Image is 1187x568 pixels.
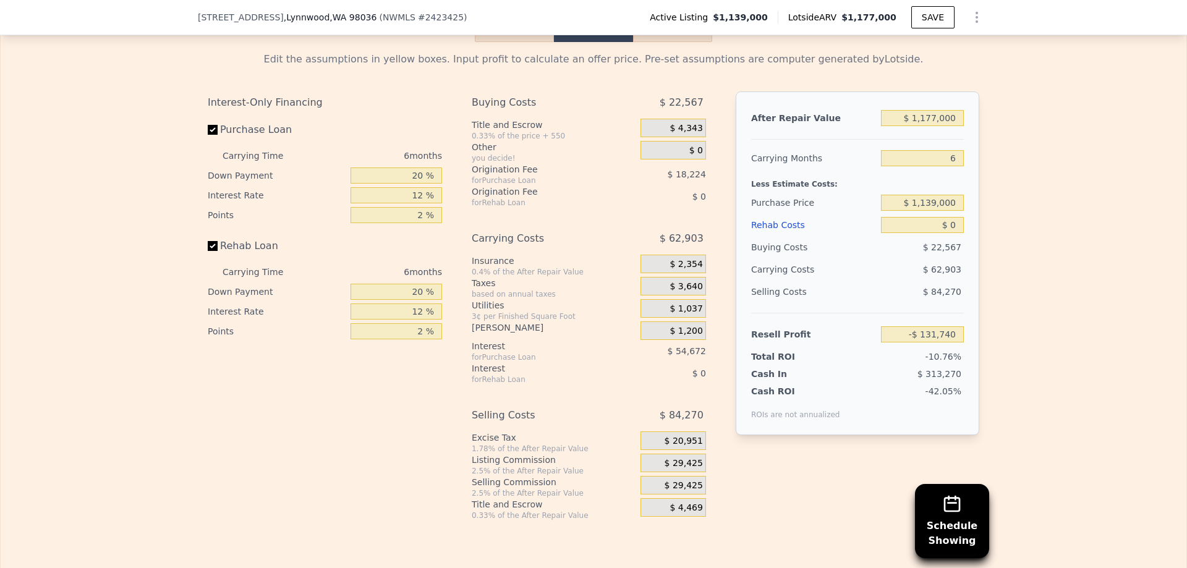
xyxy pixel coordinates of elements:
div: for Rehab Loan [472,375,610,384]
button: Show Options [964,5,989,30]
div: Insurance [472,255,636,267]
div: Interest [472,362,610,375]
span: , WA 98036 [330,12,377,22]
div: Selling Costs [472,404,610,426]
div: Edit the assumptions in yellow boxes. Input profit to calculate an offer price. Pre-set assumptio... [208,52,979,67]
span: # 2423425 [418,12,464,22]
span: $ 18,224 [668,169,706,179]
div: 6 months [308,146,442,166]
div: Carrying Months [751,147,876,169]
div: 6 months [308,262,442,282]
span: -42.05% [925,386,961,396]
div: Title and Escrow [472,119,636,131]
span: $ 0 [692,192,706,201]
input: Purchase Loan [208,125,218,135]
span: $ 20,951 [665,436,703,447]
div: Down Payment [208,282,346,302]
div: Purchase Price [751,192,876,214]
span: $ 1,037 [670,303,702,315]
div: Buying Costs [751,236,876,258]
span: $ 29,425 [665,458,703,469]
div: Interest Rate [208,302,346,321]
input: Rehab Loan [208,241,218,251]
span: $1,177,000 [841,12,896,22]
span: $ 2,354 [670,259,702,270]
div: Buying Costs [472,91,610,114]
span: $ 62,903 [660,227,704,250]
div: 1.78% of the After Repair Value [472,444,636,454]
div: 2.5% of the After Repair Value [472,488,636,498]
div: for Rehab Loan [472,198,610,208]
div: 2.5% of the After Repair Value [472,466,636,476]
div: for Purchase Loan [472,176,610,185]
div: Interest-Only Financing [208,91,442,114]
span: $ 29,425 [665,480,703,491]
div: Utilities [472,299,636,312]
div: Rehab Costs [751,214,876,236]
div: Down Payment [208,166,346,185]
span: , Lynnwood [284,11,377,23]
span: $ 1,200 [670,326,702,337]
div: 0.33% of the After Repair Value [472,511,636,520]
span: $ 3,640 [670,281,702,292]
div: 0.4% of the After Repair Value [472,267,636,277]
div: Points [208,321,346,341]
div: Taxes [472,277,636,289]
span: $ 84,270 [923,287,961,297]
div: Other [472,141,636,153]
span: [STREET_ADDRESS] [198,11,284,23]
span: $ 4,469 [670,502,702,514]
div: Selling Commission [472,476,636,488]
div: Points [208,205,346,225]
span: $ 0 [689,145,703,156]
div: Less Estimate Costs: [751,169,964,192]
div: Selling Costs [751,281,876,303]
div: Origination Fee [472,163,610,176]
div: After Repair Value [751,107,876,129]
label: Purchase Loan [208,119,346,141]
span: $ 4,343 [670,123,702,134]
div: ROIs are not annualized [751,397,840,420]
button: SAVE [911,6,955,28]
span: $ 22,567 [660,91,704,114]
div: [PERSON_NAME] [472,321,636,334]
div: Interest Rate [208,185,346,205]
span: -10.76% [925,352,961,362]
label: Rehab Loan [208,235,346,257]
div: Resell Profit [751,323,876,345]
div: Total ROI [751,350,828,363]
div: for Purchase Loan [472,352,610,362]
button: ScheduleShowing [915,484,989,558]
div: Carrying Costs [751,258,828,281]
div: Cash ROI [751,385,840,397]
div: Excise Tax [472,431,636,444]
span: $ 0 [692,368,706,378]
span: Active Listing [650,11,713,23]
div: Carrying Time [223,262,303,282]
span: Lotside ARV [788,11,841,23]
div: Carrying Costs [472,227,610,250]
span: $1,139,000 [713,11,768,23]
div: 3¢ per Finished Square Foot [472,312,636,321]
div: 0.33% of the price + 550 [472,131,636,141]
span: NWMLS [383,12,415,22]
span: $ 62,903 [923,265,961,274]
div: Listing Commission [472,454,636,466]
div: ( ) [379,11,467,23]
span: $ 84,270 [660,404,704,426]
div: Interest [472,340,610,352]
div: you decide! [472,153,636,163]
div: Origination Fee [472,185,610,198]
div: Cash In [751,368,828,380]
div: based on annual taxes [472,289,636,299]
span: $ 22,567 [923,242,961,252]
span: $ 313,270 [917,369,961,379]
div: Title and Escrow [472,498,636,511]
div: Carrying Time [223,146,303,166]
span: $ 54,672 [668,346,706,356]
